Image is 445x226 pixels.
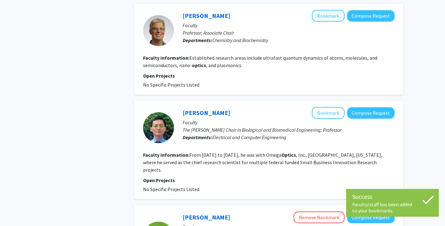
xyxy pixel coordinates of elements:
b: Optics [282,152,296,158]
p: Faculty [183,22,395,29]
p: The [PERSON_NAME] Chair in Biological and Biomedical Engineering; Professor [183,126,395,134]
b: Departments: [183,37,212,43]
a: [PERSON_NAME] [183,213,230,221]
span: Electrical and Computer Engineering [212,134,286,140]
fg-read-more: Established research areas include ultrafast quantum dynamics of atoms, molecules, and semiconduc... [143,55,377,68]
button: Compose Request to Kevin Shuford [347,10,395,22]
span: Chemistry and Biochemistry [212,37,268,43]
button: Add Kevin Shuford to Bookmarks [312,10,345,22]
b: Faculty Information: [143,55,189,61]
fg-read-more: From [DATE] to [DATE], he was with Omega , Inc., [GEOGRAPHIC_DATA], [US_STATE], where he served a... [143,152,382,173]
p: Open Projects [143,177,395,184]
span: No Specific Projects Listed [143,82,199,88]
div: Faculty/staff has been added to your bookmarks. [352,201,433,214]
p: Professor; Associate Chair [183,29,395,36]
b: Departments: [183,134,212,140]
iframe: Chat [5,198,26,221]
div: Success [352,192,433,201]
b: Faculty Information: [143,152,189,158]
a: [PERSON_NAME] [183,109,230,117]
a: [PERSON_NAME] [183,12,230,19]
button: Remove Bookmark [294,211,345,223]
b: optics [192,62,206,68]
button: Add Alan Wang to Bookmarks [312,107,345,119]
span: No Specific Projects Listed [143,186,199,192]
button: Compose Request to Alan Wang [347,107,395,119]
p: Faculty [183,119,395,126]
p: Open Projects [143,72,395,79]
